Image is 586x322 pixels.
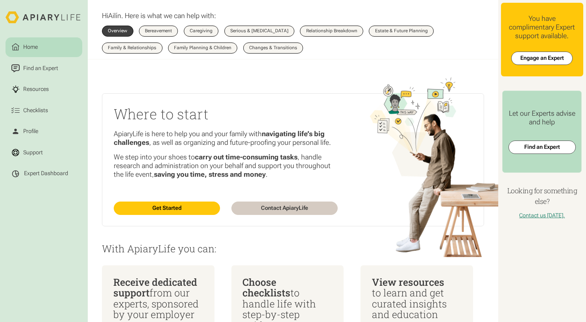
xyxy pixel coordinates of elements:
[511,52,573,65] a: Engage an Expert
[108,46,156,50] div: Family & Relationships
[372,277,462,320] div: to learn and get curated insights and education
[224,26,295,37] a: Serious & [MEDICAL_DATA]
[145,29,172,33] div: Bereavement
[24,170,68,177] div: Expert Dashboard
[174,46,231,50] div: Family Planning & Children
[184,26,219,37] a: Caregiving
[6,164,82,183] a: Expert Dashboard
[6,122,82,141] a: Profile
[507,14,578,41] div: You have complimentary Expert support available.
[139,26,178,37] a: Bereavement
[114,153,338,179] p: We step into your shoes to , handle research and administration on your behalf and support you th...
[102,26,133,37] a: Overview
[230,29,288,33] div: Serious & [MEDICAL_DATA]
[508,109,576,127] div: Let our Experts advise and help
[102,11,216,20] p: Hi . Here is what we can help with:
[372,276,444,289] span: View resources
[108,11,121,20] span: Ailín
[154,170,266,178] strong: saving you time, stress and money
[242,276,290,300] span: Choose checklists
[231,202,338,215] a: Contact ApiaryLife
[22,85,50,93] div: Resources
[190,29,213,33] div: Caregiving
[6,59,82,78] a: Find an Expert
[113,277,203,320] div: from our experts, sponsored by your employer
[168,43,238,54] a: Family Planning & Children
[22,106,49,115] div: Checklists
[22,148,44,157] div: Support
[6,101,82,120] a: Checklists
[300,26,363,37] a: Relationship Breakdown
[114,130,338,147] p: ApiaryLife is here to help you and your family with , as well as organizing and future-proofing y...
[306,29,357,33] div: Relationship Breakdown
[6,80,82,99] a: Resources
[102,243,484,254] p: With ApiaryLife you can:
[114,130,325,146] strong: navigating life’s big challenges
[114,202,220,215] a: Get Started
[22,127,39,135] div: Profile
[375,29,428,33] div: Estate & Future Planning
[113,276,197,300] span: Receive dedicated support
[249,46,297,50] div: Changes & Transitions
[243,43,303,54] a: Changes & Transitions
[102,43,163,54] a: Family & Relationships
[6,37,82,57] a: Home
[195,153,298,161] strong: carry out time-consuming tasks
[6,143,82,163] a: Support
[114,105,338,124] h2: Where to start
[369,26,434,37] a: Estate & Future Planning
[501,185,583,207] h4: Looking for something else?
[508,141,576,154] a: Find an Expert
[22,64,59,72] div: Find an Expert
[22,43,39,51] div: Home
[519,212,565,218] a: Contact us [DATE].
